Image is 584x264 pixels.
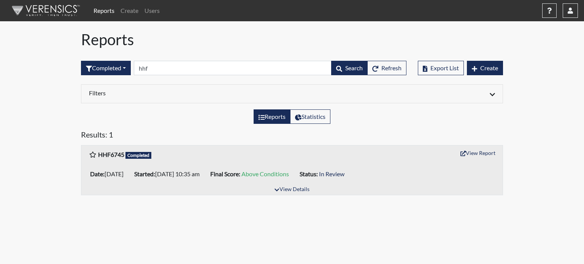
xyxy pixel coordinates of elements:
[98,151,124,158] b: HHF6745
[131,168,207,180] li: [DATE] 10:35 am
[331,61,368,75] button: Search
[81,130,503,142] h5: Results: 1
[271,185,313,195] button: View Details
[290,109,330,124] label: View statistics about completed interviews
[381,64,401,71] span: Refresh
[254,109,290,124] label: View the list of reports
[319,170,344,177] span: In Review
[134,61,332,75] input: Search by Registration ID, Interview Number, or Investigation Name.
[457,147,499,159] button: View Report
[241,170,289,177] span: Above Conditions
[117,3,141,18] a: Create
[210,170,240,177] b: Final Score:
[345,64,363,71] span: Search
[430,64,459,71] span: Export List
[418,61,464,75] button: Export List
[467,61,503,75] button: Create
[89,89,286,96] h6: Filters
[134,170,155,177] b: Started:
[87,168,131,180] li: [DATE]
[83,89,501,98] div: Click to expand/collapse filters
[90,170,105,177] b: Date:
[81,61,131,75] div: Filter by interview status
[81,30,503,49] h1: Reports
[90,3,117,18] a: Reports
[141,3,163,18] a: Users
[125,152,151,159] span: Completed
[300,170,318,177] b: Status:
[480,64,498,71] span: Create
[81,61,131,75] button: Completed
[367,61,406,75] button: Refresh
